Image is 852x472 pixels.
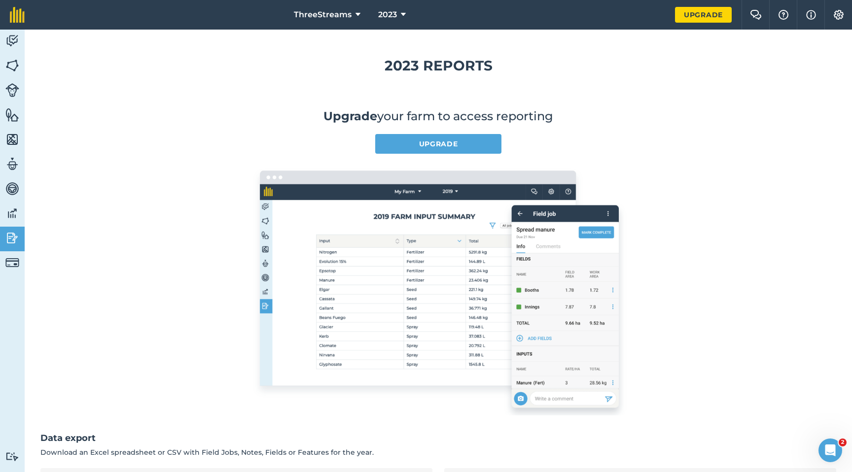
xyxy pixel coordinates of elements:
img: svg+xml;base64,PD94bWwgdmVyc2lvbj0iMS4wIiBlbmNvZGluZz0idXRmLTgiPz4KPCEtLSBHZW5lcmF0b3I6IEFkb2JlIE... [5,206,19,221]
img: A cog icon [833,10,845,20]
a: Upgrade [375,134,501,154]
img: Two speech bubbles overlapping with the left bubble in the forefront [750,10,762,20]
img: svg+xml;base64,PD94bWwgdmVyc2lvbj0iMS4wIiBlbmNvZGluZz0idXRmLTgiPz4KPCEtLSBHZW5lcmF0b3I6IEFkb2JlIE... [5,231,19,245]
img: svg+xml;base64,PHN2ZyB4bWxucz0iaHR0cDovL3d3dy53My5vcmcvMjAwMC9zdmciIHdpZHRoPSIxNyIgaGVpZ2h0PSIxNy... [806,9,816,21]
img: svg+xml;base64,PD94bWwgdmVyc2lvbj0iMS4wIiBlbmNvZGluZz0idXRmLTgiPz4KPCEtLSBHZW5lcmF0b3I6IEFkb2JlIE... [5,181,19,196]
img: fieldmargin Logo [10,7,25,23]
img: svg+xml;base64,PHN2ZyB4bWxucz0iaHR0cDovL3d3dy53My5vcmcvMjAwMC9zdmciIHdpZHRoPSI1NiIgaGVpZ2h0PSI2MC... [5,132,19,147]
img: svg+xml;base64,PD94bWwgdmVyc2lvbj0iMS4wIiBlbmNvZGluZz0idXRmLTgiPz4KPCEtLSBHZW5lcmF0b3I6IEFkb2JlIE... [5,452,19,461]
img: svg+xml;base64,PD94bWwgdmVyc2lvbj0iMS4wIiBlbmNvZGluZz0idXRmLTgiPz4KPCEtLSBHZW5lcmF0b3I6IEFkb2JlIE... [5,256,19,270]
img: A question mark icon [778,10,789,20]
img: svg+xml;base64,PD94bWwgdmVyc2lvbj0iMS4wIiBlbmNvZGluZz0idXRmLTgiPz4KPCEtLSBHZW5lcmF0b3I6IEFkb2JlIE... [5,83,19,97]
img: svg+xml;base64,PHN2ZyB4bWxucz0iaHR0cDovL3d3dy53My5vcmcvMjAwMC9zdmciIHdpZHRoPSI1NiIgaGVpZ2h0PSI2MC... [5,107,19,122]
iframe: Intercom live chat [818,438,842,462]
p: Download an Excel spreadsheet or CSV with Field Jobs, Notes, Fields or Features for the year. [40,447,836,458]
span: 2023 [378,9,397,21]
p: your farm to access reporting [40,108,836,124]
a: Upgrade [323,109,377,123]
span: ThreeStreams [294,9,352,21]
img: svg+xml;base64,PD94bWwgdmVyc2lvbj0iMS4wIiBlbmNvZGluZz0idXRmLTgiPz4KPCEtLSBHZW5lcmF0b3I6IEFkb2JlIE... [5,157,19,171]
span: 2 [839,438,847,446]
img: svg+xml;base64,PD94bWwgdmVyc2lvbj0iMS4wIiBlbmNvZGluZz0idXRmLTgiPz4KPCEtLSBHZW5lcmF0b3I6IEFkb2JlIE... [5,34,19,48]
img: Screenshot of reporting in fieldmargin [249,164,628,415]
h2: Data export [40,431,836,445]
h1: 2023 Reports [40,55,836,77]
img: svg+xml;base64,PHN2ZyB4bWxucz0iaHR0cDovL3d3dy53My5vcmcvMjAwMC9zdmciIHdpZHRoPSI1NiIgaGVpZ2h0PSI2MC... [5,58,19,73]
a: Upgrade [675,7,732,23]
